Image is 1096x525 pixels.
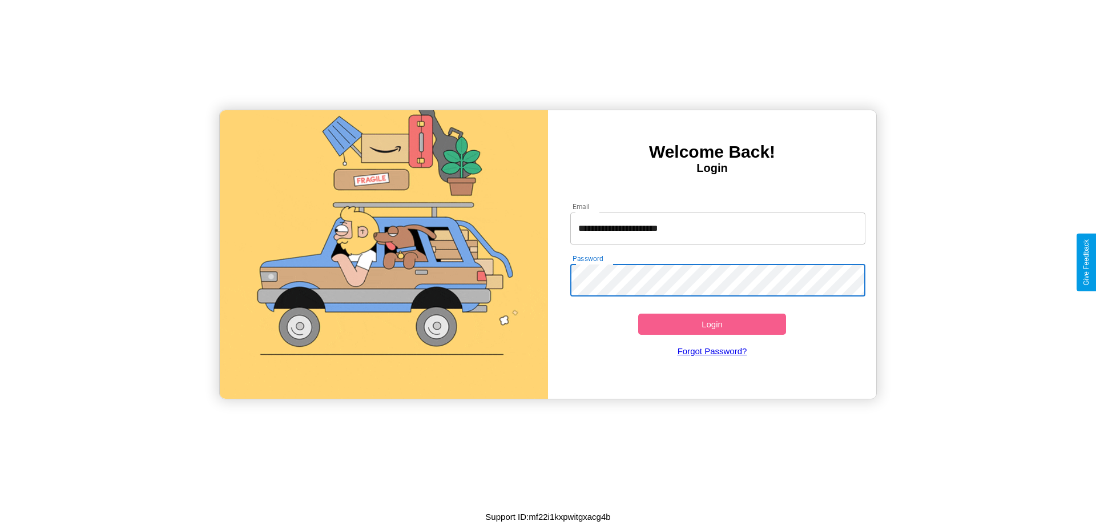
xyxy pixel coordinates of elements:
[1082,239,1090,286] div: Give Feedback
[573,254,603,263] label: Password
[220,110,548,399] img: gif
[565,335,860,367] a: Forgot Password?
[548,142,876,162] h3: Welcome Back!
[573,202,590,211] label: Email
[638,314,786,335] button: Login
[485,509,610,524] p: Support ID: mf22i1kxpwitgxacg4b
[548,162,876,175] h4: Login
